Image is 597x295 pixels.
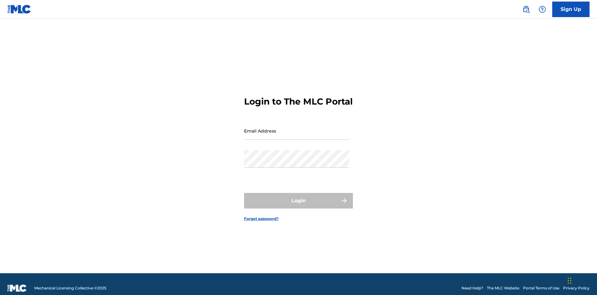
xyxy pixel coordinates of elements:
img: search [522,6,530,13]
img: MLC Logo [7,5,31,14]
img: logo [7,284,27,292]
img: help [539,6,546,13]
h3: Login to The MLC Portal [244,96,353,107]
a: Sign Up [552,2,590,17]
iframe: Chat Widget [566,265,597,295]
a: Need Help? [461,285,483,291]
a: Privacy Policy [563,285,590,291]
a: Forgot password? [244,216,279,222]
a: Portal Terms of Use [523,285,559,291]
a: Public Search [520,3,532,16]
a: The MLC Website [487,285,519,291]
div: Help [536,3,548,16]
span: Mechanical Licensing Collective © 2025 [34,285,106,291]
div: Drag [568,271,572,290]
